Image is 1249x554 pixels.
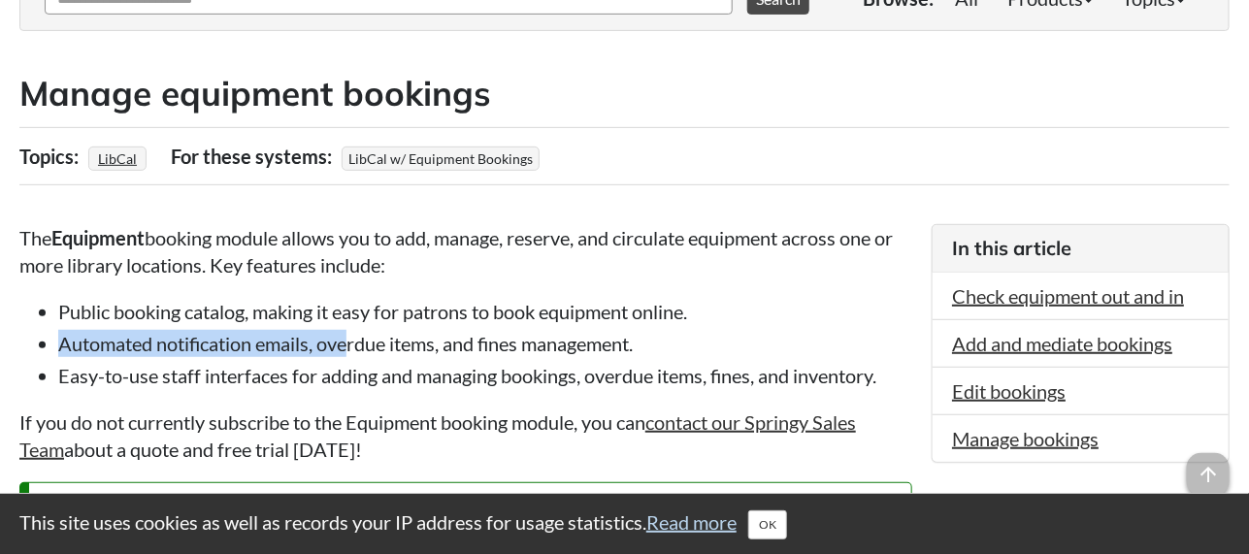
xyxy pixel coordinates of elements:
a: Add and mediate bookings [952,332,1172,355]
button: Close [748,510,787,539]
span: arrow_upward [1187,453,1230,496]
strong: Equipment [51,226,145,249]
li: Automated notification emails, overdue items, and fines management. [58,330,912,357]
a: Read more [646,510,737,534]
a: Edit bookings [952,379,1066,403]
a: arrow_upward [1187,455,1230,478]
li: Public booking catalog, making it easy for patrons to book equipment online. [58,298,912,325]
p: If you do not currently subscribe to the Equipment booking module, you can about a quote and free... [19,408,912,463]
span: LibCal w/ Equipment Bookings [342,147,540,171]
a: Manage bookings [952,427,1099,450]
div: Topics: [19,138,83,175]
h3: In this article [952,235,1209,262]
a: Check equipment out and in [952,284,1184,308]
h2: Manage equipment bookings [19,70,1230,117]
li: Easy-to-use staff interfaces for adding and managing bookings, overdue items, fines, and inventory. [58,362,912,389]
a: LibCal [95,145,140,173]
div: For these systems: [171,138,337,175]
p: The booking module allows you to add, manage, reserve, and circulate equipment across one or more... [19,224,912,278]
